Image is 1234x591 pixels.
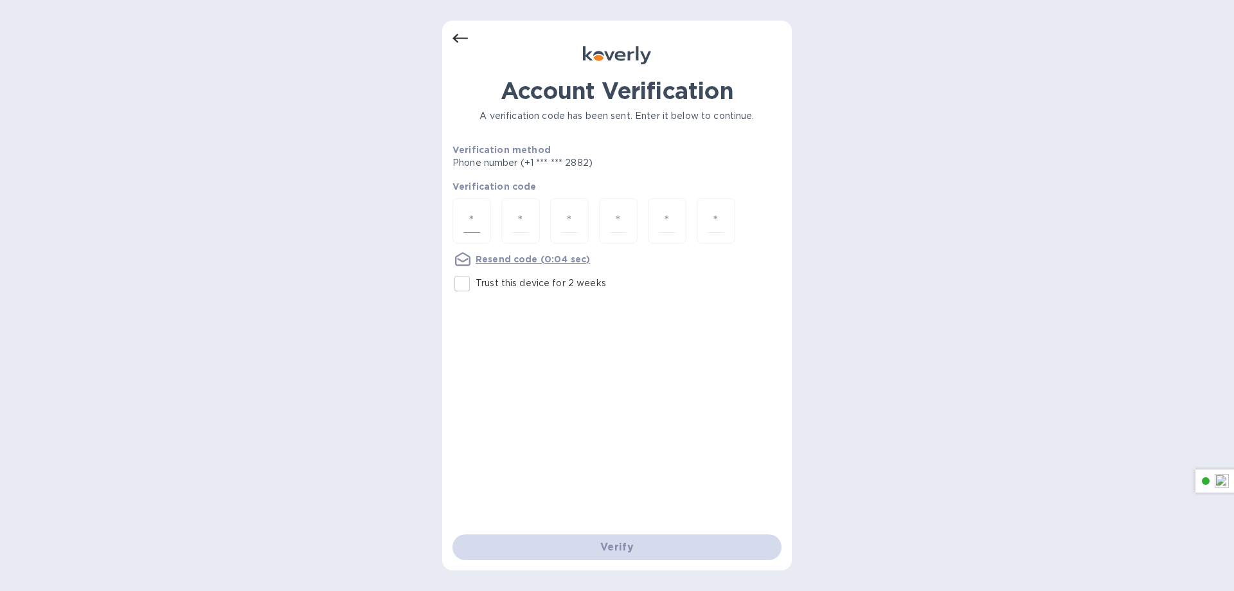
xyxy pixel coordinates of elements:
[452,109,782,123] p: A verification code has been sent. Enter it below to continue.
[452,145,551,155] b: Verification method
[476,277,606,290] p: Trust this device for 2 weeks
[476,254,590,264] u: Resend code (0:04 sec)
[452,180,782,193] p: Verification code
[452,77,782,104] h1: Account Verification
[452,156,691,170] p: Phone number (+1 *** *** 2882)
